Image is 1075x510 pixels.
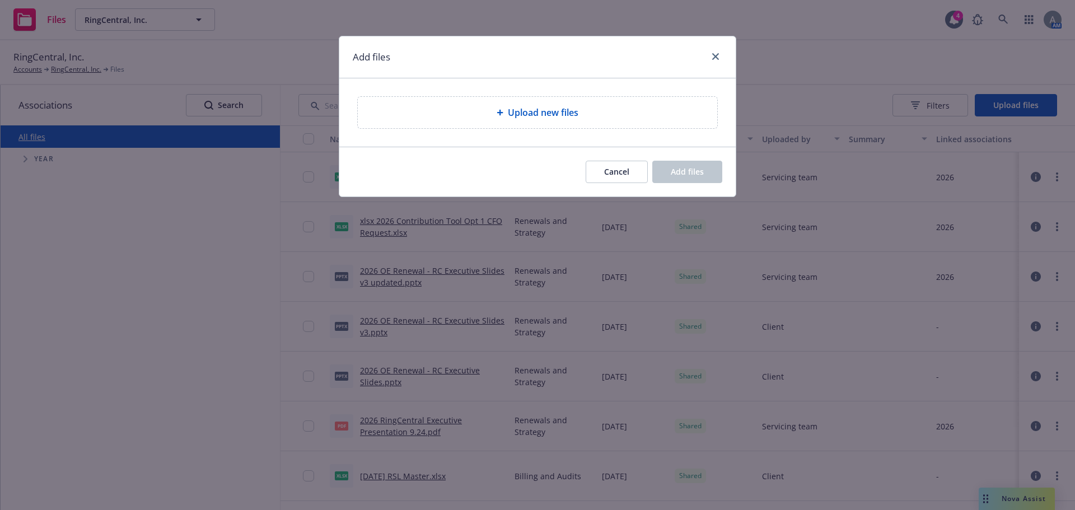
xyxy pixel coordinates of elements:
[586,161,648,183] button: Cancel
[357,96,718,129] div: Upload new files
[353,50,390,64] h1: Add files
[508,106,578,119] span: Upload new files
[709,50,722,63] a: close
[671,166,704,177] span: Add files
[652,161,722,183] button: Add files
[604,166,629,177] span: Cancel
